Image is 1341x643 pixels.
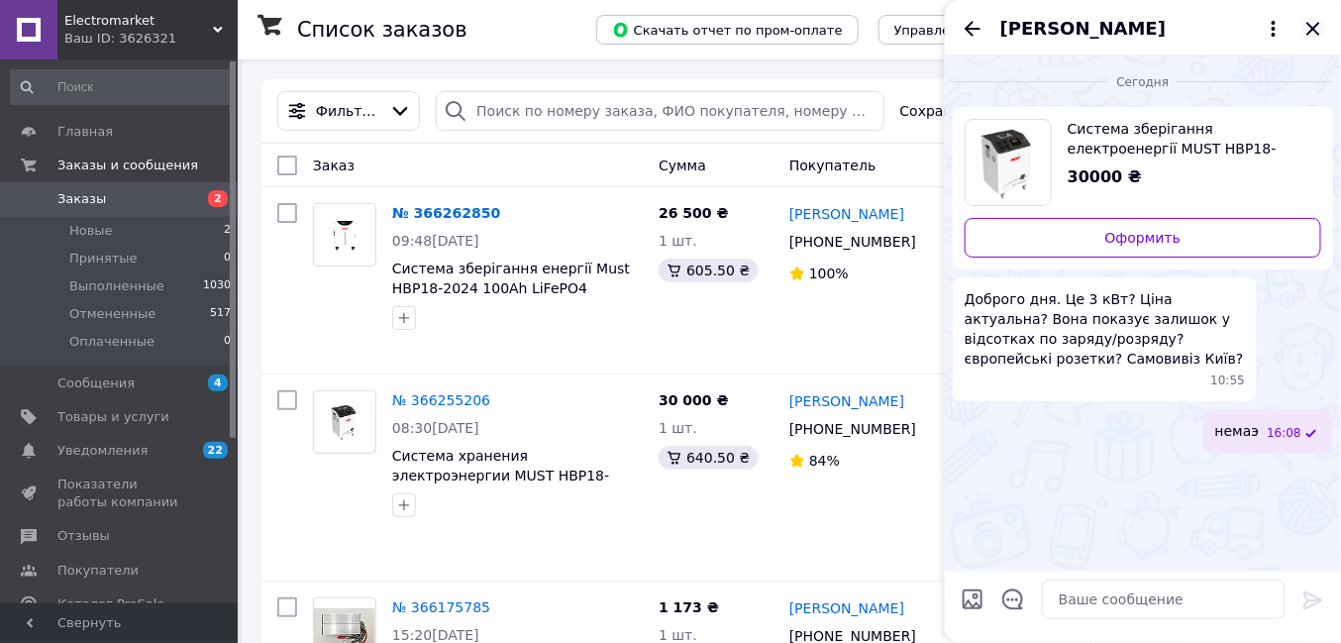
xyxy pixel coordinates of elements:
span: 1 173 ₴ [659,599,719,615]
button: Скачать отчет по пром-оплате [596,15,859,45]
div: 640.50 ₴ [659,446,758,470]
span: 22 [203,442,228,459]
button: Открыть шаблоны ответов [1000,587,1026,612]
span: 26 500 ₴ [659,205,729,221]
span: 1 шт. [659,420,697,436]
span: 84% [809,453,840,469]
div: 605.50 ₴ [659,259,758,282]
span: Управление статусами [894,23,1050,38]
span: Оплаченные [69,333,155,351]
div: [PHONE_NUMBER] [785,228,920,256]
span: 1 шт. [659,627,697,643]
a: Посмотреть товар [965,119,1321,206]
span: Сумма [659,158,706,173]
span: 100% [809,266,849,281]
span: 0 [224,250,231,268]
span: Покупатели [57,562,139,580]
span: 09:48[DATE] [392,233,479,249]
span: 1030 [203,277,231,295]
a: № 366255206 [392,392,490,408]
div: [PHONE_NUMBER] [785,415,920,443]
a: [PERSON_NAME] [789,204,904,224]
a: № 366262850 [392,205,500,221]
button: Управление статусами [878,15,1066,45]
span: Сохраненные фильтры: [900,101,1074,121]
a: Оформить [965,218,1321,258]
span: Скачать отчет по пром-оплате [612,21,843,39]
img: Фото товару [314,213,375,256]
span: Выполненные [69,277,164,295]
span: Отзывы [57,527,110,545]
span: 4 [208,375,228,391]
span: Заказы и сообщения [57,157,198,174]
span: Сообщения [57,375,135,392]
a: [PERSON_NAME] [789,598,904,618]
input: Поиск по номеру заказа, ФИО покупателя, номеру телефона, Email, номеру накладной [436,91,883,131]
a: Фото товару [313,203,376,267]
span: Заказ [313,158,355,173]
button: Закрыть [1301,17,1325,41]
span: Отмененные [69,305,155,323]
span: Главная [57,123,113,141]
a: Система зберігання енергії Must НВР18-2024 100Ah LiFePО4 [392,261,630,296]
span: Показатели работы компании [57,476,183,511]
span: 30000 ₴ [1068,167,1142,186]
span: Фильтры [316,101,381,121]
span: 10:55 12.10.2025 [1211,373,1246,389]
h1: Список заказов [297,18,467,42]
span: Сегодня [1109,74,1178,91]
a: Фото товару [313,390,376,454]
span: Система зберігання електроенергії MUST НВР18-3024 125Ah LiFePO4 [1068,119,1305,159]
div: Ваш ID: 3626321 [64,30,238,48]
span: 0 [224,333,231,351]
span: [PERSON_NAME] [1000,16,1166,42]
a: [PERSON_NAME] [789,391,904,411]
span: Уведомления [57,442,148,460]
span: 2 [224,222,231,240]
span: Каталог ProSale [57,595,164,613]
a: № 366175785 [392,599,490,615]
span: 1 шт. [659,233,697,249]
span: 08:30[DATE] [392,420,479,436]
span: Заказы [57,190,106,208]
span: немаэ [1215,421,1260,442]
span: 15:20[DATE] [392,627,479,643]
span: Доброго дня. Це 3 кВт? Ціна актуальна? Вона показує залишок у відсотках по заряду/розряду? європе... [965,289,1245,369]
span: 2 [208,190,228,207]
span: Покупатель [789,158,877,173]
span: Принятые [69,250,138,268]
button: [PERSON_NAME] [1000,16,1286,42]
input: Поиск [10,69,233,105]
div: 12.10.2025 [953,71,1333,91]
span: Electromarket [64,12,213,30]
img: Фото товару [314,400,375,443]
span: 517 [210,305,231,323]
span: Товары и услуги [57,408,169,426]
span: 30 000 ₴ [659,392,729,408]
img: 5064732159_w640_h640_sistema-hraneniya-elektroenergii.jpg [966,120,1051,205]
span: Новые [69,222,113,240]
span: 16:08 12.10.2025 [1267,425,1301,442]
a: Система хранения электроэнергии MUST НВР18-3024 125Ah LiFePО4 [392,448,609,503]
button: Назад [961,17,984,41]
